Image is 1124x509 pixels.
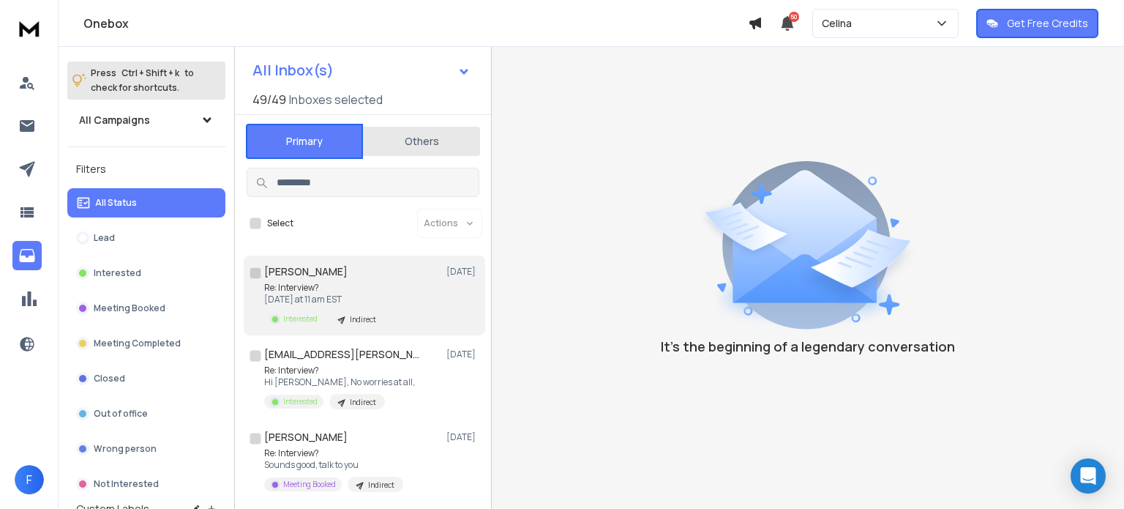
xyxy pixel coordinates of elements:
[350,397,376,408] p: Indirect
[264,459,403,471] p: Sounds good, talk to you
[368,480,394,491] p: Indirect
[15,15,44,42] img: logo
[264,282,385,294] p: Re: Interview?
[94,302,165,314] p: Meeting Booked
[350,314,376,325] p: Indirect
[252,91,286,108] span: 49 / 49
[822,16,858,31] p: Celina
[67,159,225,179] h3: Filters
[67,188,225,218] button: All Status
[264,447,403,459] p: Re: Interview?
[67,434,225,464] button: Wrong person
[252,63,334,78] h1: All Inbox(s)
[94,408,148,420] p: Out of office
[15,465,44,494] button: F
[94,338,181,349] p: Meeting Completed
[446,266,479,278] p: [DATE]
[119,64,181,81] span: Ctrl + Shift + k
[67,364,225,393] button: Closed
[94,443,157,455] p: Wrong person
[95,197,137,209] p: All Status
[67,399,225,428] button: Out of office
[67,259,225,288] button: Interested
[283,313,318,324] p: Interested
[91,66,194,95] p: Press to check for shortcuts.
[94,232,115,244] p: Lead
[264,365,415,376] p: Re: Interview?
[246,124,363,159] button: Primary
[264,376,415,388] p: Hi [PERSON_NAME], No worries at all,
[264,294,385,305] p: [DATE] at 11 am EST
[67,105,225,135] button: All Campaigns
[67,329,225,358] button: Meeting Completed
[289,91,383,108] h3: Inboxes selected
[264,347,425,362] h1: [EMAIL_ADDRESS][PERSON_NAME][DOMAIN_NAME]
[67,294,225,323] button: Meeting Booked
[976,9,1098,38] button: Get Free Credits
[789,12,799,22] span: 50
[94,267,141,279] p: Interested
[67,469,225,499] button: Not Interested
[283,479,336,490] p: Meeting Booked
[264,430,348,445] h1: [PERSON_NAME]
[363,125,480,157] button: Others
[241,56,482,85] button: All Inbox(s)
[446,349,479,360] p: [DATE]
[267,218,293,229] label: Select
[67,223,225,253] button: Lead
[661,336,955,357] p: It’s the beginning of a legendary conversation
[94,478,159,490] p: Not Interested
[283,396,318,407] p: Interested
[94,373,125,384] p: Closed
[1071,458,1106,494] div: Open Intercom Messenger
[264,264,348,279] h1: [PERSON_NAME]
[446,431,479,443] p: [DATE]
[1007,16,1088,31] p: Get Free Credits
[79,113,150,127] h1: All Campaigns
[83,15,748,32] h1: Onebox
